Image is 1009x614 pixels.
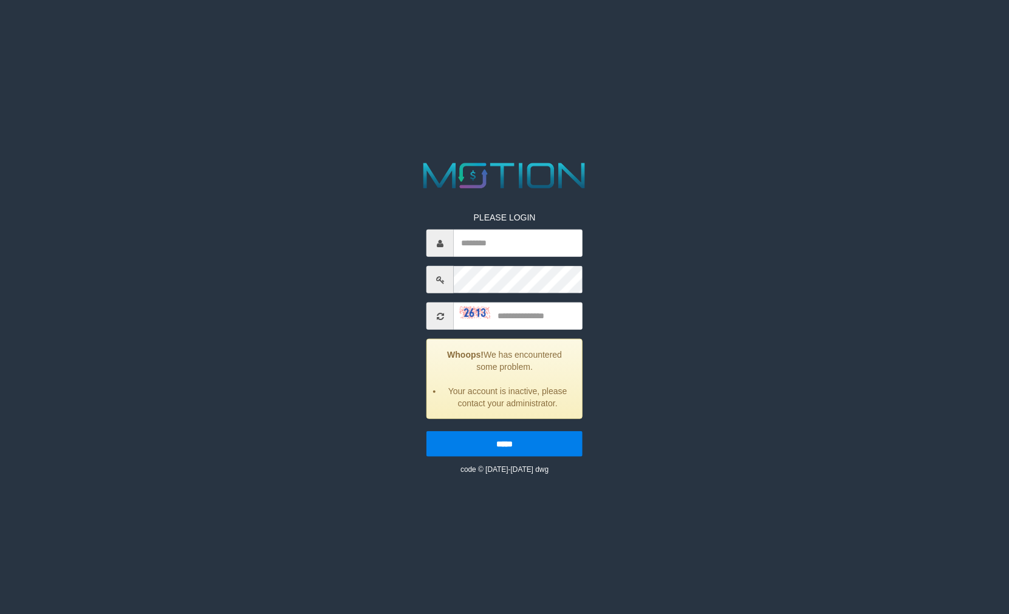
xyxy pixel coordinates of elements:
[416,159,593,193] img: MOTION_logo.png
[426,211,583,223] p: PLEASE LOGIN
[447,350,484,360] strong: Whoops!
[460,465,549,474] small: code © [DATE]-[DATE] dwg
[442,385,573,409] li: Your account is inactive, please contact your administrator.
[426,339,583,419] div: We has encountered some problem.
[460,306,490,318] img: captcha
